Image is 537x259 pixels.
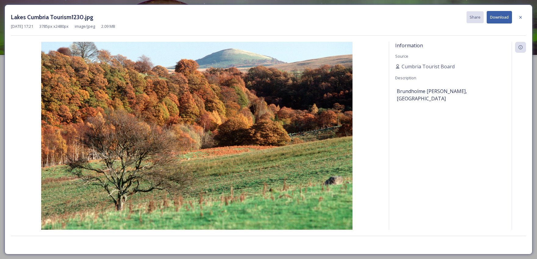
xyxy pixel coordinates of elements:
[101,23,115,29] span: 2.09 MB
[39,23,69,29] span: 3785 px x 2480 px
[395,75,416,81] span: Description
[397,88,504,102] span: Brundholme [PERSON_NAME], [GEOGRAPHIC_DATA]
[75,23,95,29] span: image/jpeg
[487,11,512,23] button: Download
[11,23,33,29] span: [DATE] 17:21
[395,42,423,49] span: Information
[467,11,484,23] button: Share
[11,42,383,246] img: Lakes%20Cumbria%20Tourism1230.jpg
[395,53,408,59] span: Source
[11,13,93,22] h3: Lakes Cumbria Tourism1230.jpg
[402,63,455,70] span: Cumbria Tourist Board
